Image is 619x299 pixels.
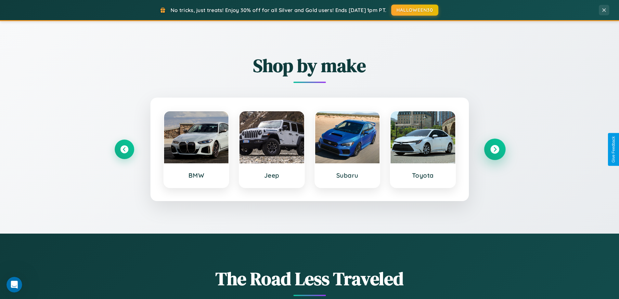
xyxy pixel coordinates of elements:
h2: Shop by make [115,53,505,78]
h3: BMW [171,171,222,179]
h3: Toyota [397,171,449,179]
h3: Subaru [322,171,373,179]
span: No tricks, just treats! Enjoy 30% off for all Silver and Gold users! Ends [DATE] 1pm PT. [171,7,386,13]
h1: The Road Less Traveled [115,266,505,291]
iframe: Intercom live chat [6,277,22,292]
button: HALLOWEEN30 [391,5,438,16]
h3: Jeep [246,171,298,179]
div: Give Feedback [611,136,616,163]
